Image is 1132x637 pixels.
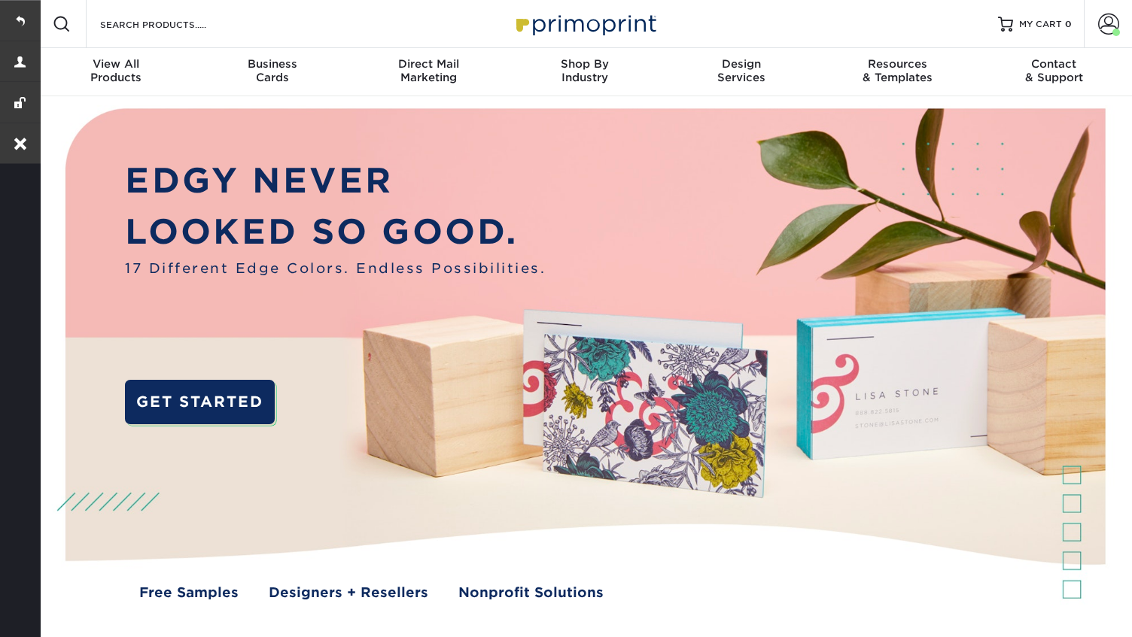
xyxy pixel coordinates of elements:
[820,48,976,96] a: Resources& Templates
[663,48,820,96] a: DesignServices
[507,48,663,96] a: Shop ByIndustry
[194,57,351,84] div: Cards
[125,156,546,207] p: EDGY NEVER
[99,15,245,33] input: SEARCH PRODUCTS.....
[975,48,1132,96] a: Contact& Support
[125,380,275,424] a: GET STARTED
[510,8,660,40] img: Primoprint
[1065,19,1072,29] span: 0
[458,582,604,602] a: Nonprofit Solutions
[125,258,546,278] span: 17 Different Edge Colors. Endless Possibilities.
[139,582,239,602] a: Free Samples
[350,57,507,84] div: Marketing
[820,57,976,71] span: Resources
[663,57,820,84] div: Services
[125,207,546,258] p: LOOKED SO GOOD.
[507,57,663,84] div: Industry
[1019,18,1062,31] span: MY CART
[663,57,820,71] span: Design
[194,48,351,96] a: BusinessCards
[269,582,428,602] a: Designers + Resellers
[38,57,194,71] span: View All
[975,57,1132,71] span: Contact
[350,57,507,71] span: Direct Mail
[194,57,351,71] span: Business
[820,57,976,84] div: & Templates
[507,57,663,71] span: Shop By
[38,57,194,84] div: Products
[975,57,1132,84] div: & Support
[38,48,194,96] a: View AllProducts
[350,48,507,96] a: Direct MailMarketing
